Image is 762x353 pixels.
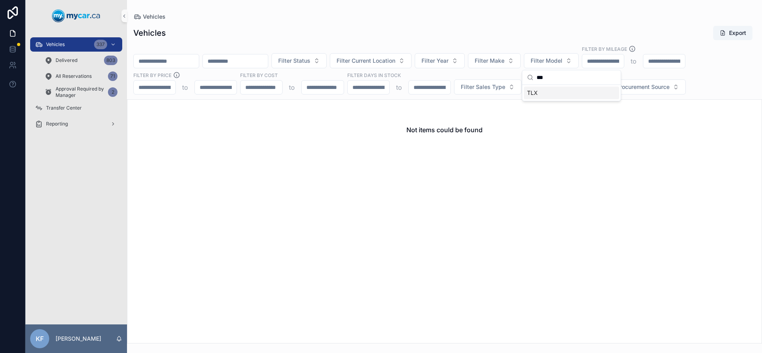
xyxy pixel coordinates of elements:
[30,117,122,131] a: Reporting
[421,57,448,65] span: Filter Year
[25,32,127,141] div: scrollable content
[56,73,92,79] span: All Reservations
[271,53,327,68] button: Select Button
[108,87,117,97] div: 2
[52,10,100,22] img: App logo
[468,53,521,68] button: Select Button
[40,69,122,83] a: All Reservations71
[56,57,77,64] span: Delivered
[94,40,107,49] div: 337
[461,83,505,91] span: Filter Sales Type
[108,71,117,81] div: 71
[56,335,101,343] p: [PERSON_NAME]
[347,71,401,79] label: Filter Days In Stock
[182,83,188,92] p: to
[582,45,627,52] label: Filter By Mileage
[30,101,122,115] a: Transfer Center
[40,85,122,99] a: Approval Required by Manager2
[524,53,579,68] button: Select Button
[406,125,483,135] h2: Not items could be found
[289,83,295,92] p: to
[56,86,105,98] span: Approval Required by Manager
[30,37,122,52] a: Vehicles337
[46,121,68,127] span: Reporting
[104,56,117,65] div: 803
[415,53,465,68] button: Select Button
[396,83,402,92] p: to
[46,105,82,111] span: Transfer Center
[46,41,65,48] span: Vehicles
[330,53,412,68] button: Select Button
[527,89,538,97] span: TLX
[40,53,122,68] a: Delivered803
[454,79,521,95] button: Select Button
[278,57,310,65] span: Filter Status
[601,83,670,91] span: Filter Procurement Source
[595,79,686,95] button: Select Button
[522,85,621,101] div: Suggestions
[36,334,44,343] span: KF
[133,13,165,21] a: Vehicles
[631,56,637,66] p: to
[133,27,166,39] h1: Vehicles
[531,57,562,65] span: Filter Model
[713,26,752,40] button: Export
[133,71,171,79] label: FILTER BY PRICE
[143,13,165,21] span: Vehicles
[240,71,278,79] label: FILTER BY COST
[475,57,504,65] span: Filter Make
[337,57,395,65] span: Filter Current Location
